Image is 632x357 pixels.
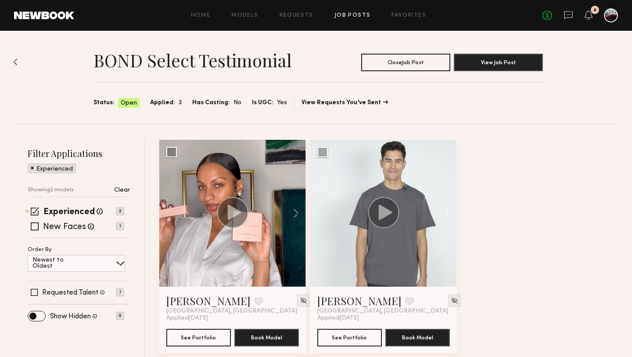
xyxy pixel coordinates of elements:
[334,13,371,18] a: Job Posts
[36,166,73,172] p: Experienced
[192,98,230,108] span: Has Casting:
[43,223,86,232] label: New Faces
[361,54,450,71] button: CloseJob Post
[93,98,115,108] span: Status:
[116,288,124,296] p: 1
[231,13,258,18] a: Models
[234,333,299,341] a: Book Model
[317,329,382,346] button: See Portfolio
[42,289,98,296] label: Requested Talent
[166,294,251,308] a: [PERSON_NAME]
[121,99,137,108] span: Open
[302,100,388,106] a: View Requests You’ve Sent
[166,315,299,322] div: Applied [DATE]
[166,308,297,315] span: [GEOGRAPHIC_DATA], [GEOGRAPHIC_DATA]
[317,294,402,308] a: [PERSON_NAME]
[233,98,241,108] span: No
[191,13,211,18] a: Home
[317,315,450,322] div: Applied [DATE]
[116,312,124,320] p: 0
[28,187,74,193] p: Showing 2 models
[13,58,18,66] img: Back to previous page
[252,98,273,108] span: Is UGC:
[385,329,450,346] button: Book Model
[28,247,52,253] p: Order By
[28,147,130,159] h2: Filter Applications
[43,208,95,217] label: Experienced
[317,308,448,315] span: [GEOGRAPHIC_DATA], [GEOGRAPHIC_DATA]
[116,207,124,215] p: 2
[277,98,287,108] span: Yes
[50,313,91,320] label: Show Hidden
[451,297,458,304] img: Unhide Model
[385,333,450,341] a: Book Model
[150,98,175,108] span: Applied:
[391,13,426,18] a: Favorites
[116,222,124,230] p: 1
[93,49,292,71] h1: BOND Select testimonial
[593,8,596,13] div: 8
[300,297,307,304] img: Unhide Model
[114,187,130,193] p: Clear
[179,98,182,108] span: 3
[454,54,543,71] button: View Job Post
[280,13,313,18] a: Requests
[166,329,231,346] button: See Portfolio
[234,329,299,346] button: Book Model
[32,257,85,270] p: Newest to Oldest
